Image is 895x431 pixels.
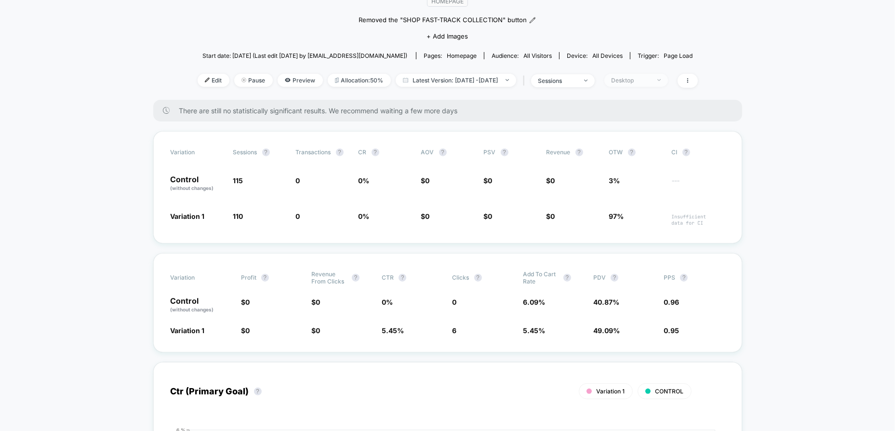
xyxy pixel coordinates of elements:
[171,185,214,191] span: (without changes)
[296,148,331,156] span: Transactions
[399,274,406,282] button: ?
[245,298,250,306] span: 0
[335,78,339,83] img: rebalance
[171,297,231,313] p: Control
[547,148,571,156] span: Revenue
[254,388,262,395] button: ?
[233,176,243,185] span: 115
[611,274,618,282] button: ?
[612,77,650,84] div: Desktop
[245,326,250,335] span: 0
[382,274,394,281] span: CTR
[547,212,555,220] span: $
[241,274,256,281] span: Profit
[551,176,555,185] span: 0
[453,326,457,335] span: 6
[538,77,577,84] div: sessions
[382,298,393,306] span: 0 %
[171,326,205,335] span: Variation 1
[672,214,725,226] span: Insufficient data for CI
[171,175,224,192] p: Control
[593,326,620,335] span: 49.09 %
[424,52,477,59] div: Pages:
[501,148,508,156] button: ?
[359,15,527,25] span: Removed the "SHOP FAST-TRACK COLLECTION" button
[593,298,619,306] span: 40.87 %
[311,298,320,306] span: $
[655,388,684,395] span: CONTROL
[592,52,623,59] span: all devices
[523,326,545,335] span: 5.45 %
[426,212,430,220] span: 0
[447,52,477,59] span: homepage
[311,326,320,335] span: $
[523,52,552,59] span: All Visitors
[474,274,482,282] button: ?
[439,148,447,156] button: ?
[234,74,273,87] span: Pause
[638,52,693,59] div: Trigger:
[421,212,430,220] span: $
[484,176,493,185] span: $
[202,52,407,59] span: Start date: [DATE] (Last edit [DATE] by [EMAIL_ADDRESS][DOMAIN_NAME])
[521,74,531,88] span: |
[597,388,625,395] span: Variation 1
[241,78,246,82] img: end
[664,274,675,281] span: PPS
[233,148,257,156] span: Sessions
[547,176,555,185] span: $
[421,176,430,185] span: $
[426,176,430,185] span: 0
[563,274,571,282] button: ?
[523,298,545,306] span: 6.09 %
[336,148,344,156] button: ?
[171,212,205,220] span: Variation 1
[171,148,224,156] span: Variation
[488,176,493,185] span: 0
[382,326,404,335] span: 5.45 %
[352,274,360,282] button: ?
[372,148,379,156] button: ?
[396,74,516,87] span: Latest Version: [DATE] - [DATE]
[171,270,224,285] span: Variation
[171,307,214,312] span: (without changes)
[198,74,229,87] span: Edit
[609,176,620,185] span: 3%
[559,52,630,59] span: Device:
[316,298,320,306] span: 0
[421,148,434,156] span: AOV
[427,32,468,40] span: + Add Images
[359,176,370,185] span: 0 %
[609,148,662,156] span: OTW
[241,326,250,335] span: $
[403,78,408,82] img: calendar
[664,298,679,306] span: 0.96
[584,80,588,81] img: end
[672,178,725,192] span: ---
[575,148,583,156] button: ?
[328,74,391,87] span: Allocation: 50%
[523,270,559,285] span: Add To Cart Rate
[241,298,250,306] span: $
[609,212,624,220] span: 97%
[484,212,493,220] span: $
[233,212,243,220] span: 110
[657,79,661,81] img: end
[664,52,693,59] span: Page Load
[261,274,269,282] button: ?
[593,274,606,281] span: PDV
[488,212,493,220] span: 0
[492,52,552,59] div: Audience:
[205,78,210,82] img: edit
[296,176,300,185] span: 0
[664,326,679,335] span: 0.95
[506,79,509,81] img: end
[311,270,347,285] span: Revenue From Clicks
[453,298,457,306] span: 0
[359,212,370,220] span: 0 %
[296,212,300,220] span: 0
[551,212,555,220] span: 0
[278,74,323,87] span: Preview
[359,148,367,156] span: CR
[453,274,469,281] span: Clicks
